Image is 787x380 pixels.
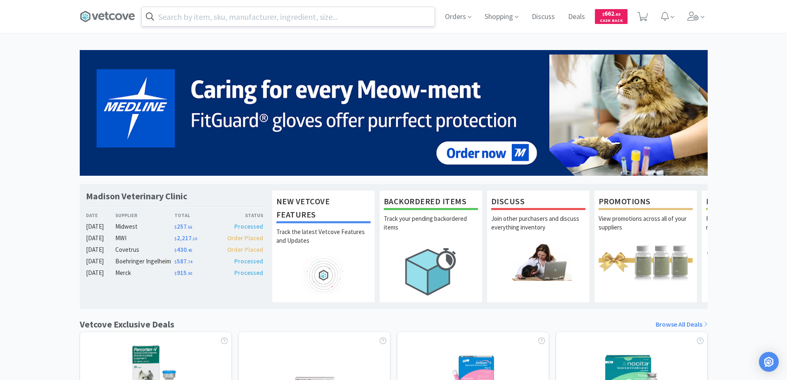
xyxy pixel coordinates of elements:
a: $662.63Cash Back [595,5,628,28]
div: Supplier [115,211,174,219]
a: [DATE]MWI$2,217.10Order Placed [86,233,264,243]
div: Date [86,211,116,219]
span: 257 [174,222,192,230]
span: Processed [234,269,263,277]
div: Total [174,211,219,219]
span: Order Placed [227,234,263,242]
a: [DATE]Midwest$257.56Processed [86,222,264,232]
h1: Promotions [599,195,693,210]
div: Status [219,211,264,219]
span: Order Placed [227,246,263,253]
span: $ [174,259,177,265]
a: Backordered ItemsTrack your pending backordered items [379,190,483,303]
span: $ [602,12,604,17]
div: [DATE] [86,245,116,255]
a: [DATE]Boehringer Ingelheim$587.74Processed [86,256,264,266]
div: [DATE] [86,222,116,232]
p: Join other purchasers and discuss everything inventory [491,214,585,243]
a: PromotionsView promotions across all of your suppliers [594,190,697,303]
input: Search by item, sku, manufacturer, ingredient, size... [142,7,435,26]
p: Track your pending backordered items [384,214,478,243]
img: hero_backorders.png [384,243,478,300]
h1: Madison Veterinary Clinic [86,190,187,202]
div: Midwest [115,222,174,232]
span: . 63 [614,12,621,17]
div: [DATE] [86,233,116,243]
a: [DATE]Covetrus$430.45Order Placed [86,245,264,255]
a: New Vetcove FeaturesTrack the latest Vetcove Features and Updates [272,190,375,303]
div: Open Intercom Messenger [759,352,779,372]
h1: Discuss [491,195,585,210]
img: hero_promotions.png [599,243,693,281]
span: 587 [174,257,192,265]
span: $ [174,248,177,253]
h1: Backordered Items [384,195,478,210]
span: Cash Back [600,19,623,24]
a: DiscussJoin other purchasers and discuss everything inventory [487,190,590,303]
span: . 10 [192,236,197,241]
span: 430 [174,246,192,253]
div: [DATE] [86,268,116,278]
span: $ [174,236,177,241]
span: . 74 [187,259,192,265]
span: 2,217 [174,234,197,242]
span: $ [174,225,177,230]
img: hero_discuss.png [491,243,585,281]
span: $ [174,271,177,276]
div: MWI [115,233,174,243]
span: Processed [234,257,263,265]
span: 662 [602,10,621,17]
span: . 00 [187,271,192,276]
h1: New Vetcove Features [276,195,371,223]
span: 915 [174,269,192,277]
span: Processed [234,222,263,230]
a: Discuss [528,13,558,21]
a: [DATE]Merck$915.00Processed [86,268,264,278]
div: Boehringer Ingelheim [115,256,174,266]
span: . 56 [187,225,192,230]
a: Deals [565,13,588,21]
span: . 45 [187,248,192,253]
h1: Vetcove Exclusive Deals [80,317,174,332]
p: Track the latest Vetcove Features and Updates [276,227,371,256]
div: Merck [115,268,174,278]
img: hero_feature_roadmap.png [276,256,371,294]
p: View promotions across all of your suppliers [599,214,693,243]
div: [DATE] [86,256,116,266]
a: Browse All Deals [656,319,708,330]
img: 5b85490d2c9a43ef9873369d65f5cc4c_481.png [80,50,708,176]
div: Covetrus [115,245,174,255]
